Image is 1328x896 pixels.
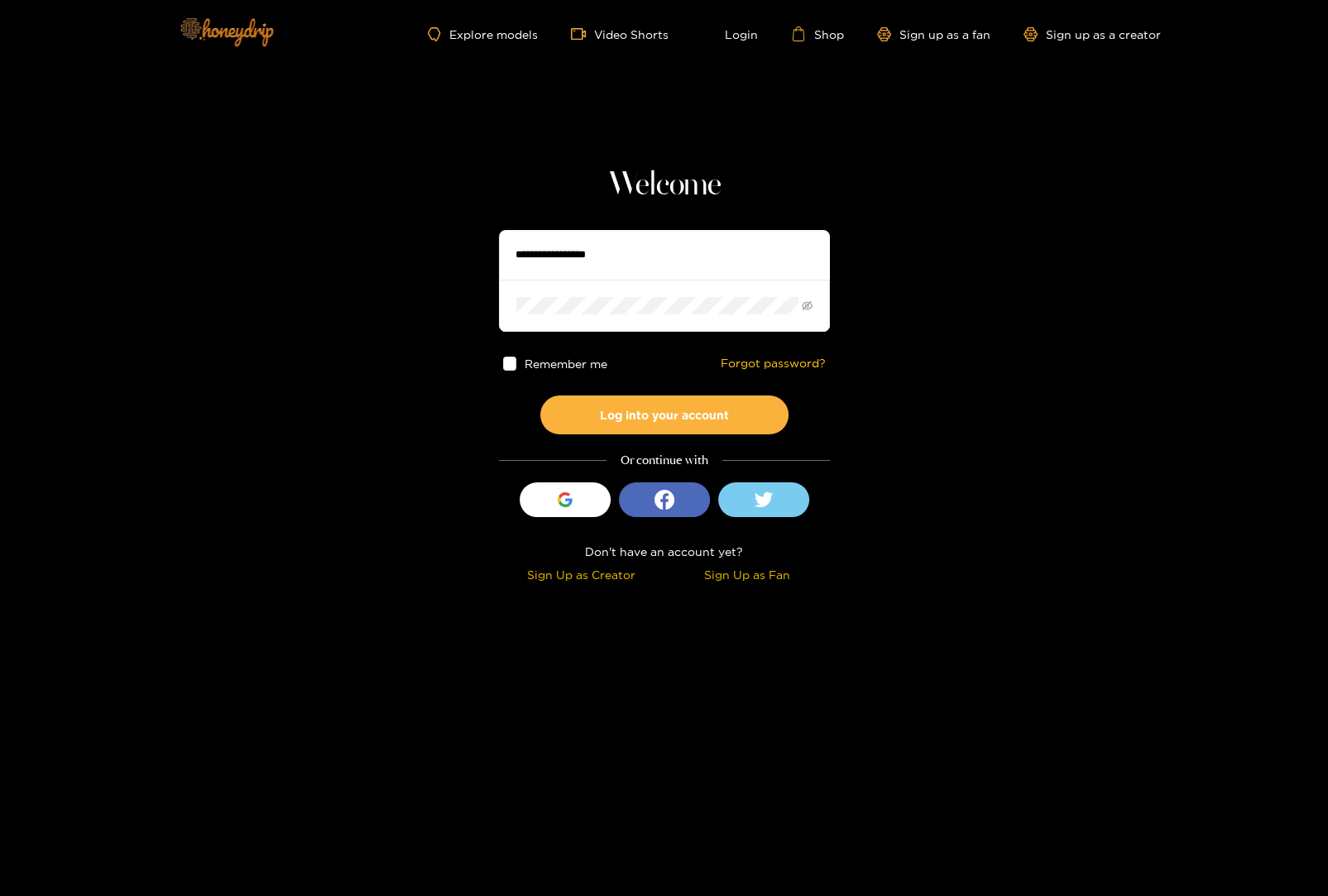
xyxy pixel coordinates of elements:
[503,565,660,584] div: Sign Up as Creator
[499,165,830,205] h1: Welcome
[499,451,830,470] div: Or continue with
[428,27,537,41] a: Explore models
[525,357,607,370] span: Remember me
[791,26,844,41] a: Shop
[669,565,826,584] div: Sign Up as Fan
[1024,27,1161,41] a: Sign up as a creator
[802,300,813,311] span: eye-invisible
[499,542,830,561] div: Don't have an account yet?
[702,26,758,41] a: Login
[571,26,669,41] a: Video Shorts
[721,357,826,371] a: Forgot password?
[540,395,789,434] button: Log into your account
[571,26,594,41] span: video-camera
[877,27,990,41] a: Sign up as a fan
